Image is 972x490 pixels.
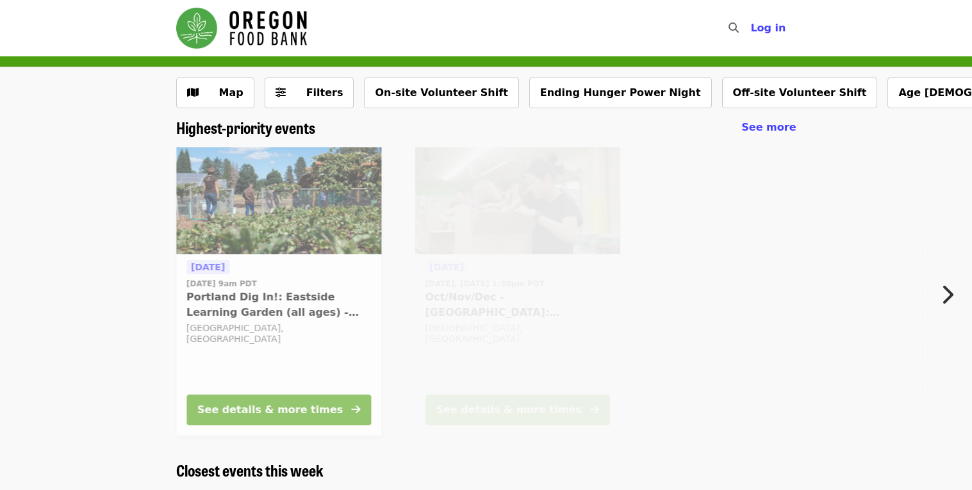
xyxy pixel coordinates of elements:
[529,78,712,108] button: Ending Hunger Power Night
[186,323,371,345] div: [GEOGRAPHIC_DATA], [GEOGRAPHIC_DATA]
[351,404,360,416] i: arrow-right icon
[425,290,610,320] span: Oct/Nov/Dec - [GEOGRAPHIC_DATA]: Repack/Sort (age [DEMOGRAPHIC_DATA]+)
[176,116,315,138] span: Highest-priority events
[176,8,307,49] img: Oregon Food Bank - Home
[176,461,324,480] a: Closest events this week
[590,404,599,416] i: arrow-right icon
[746,13,757,44] input: Search
[186,395,371,425] button: See details & more times
[176,78,254,108] button: Show map view
[187,86,199,99] i: map icon
[176,147,381,255] img: Portland Dig In!: Eastside Learning Garden (all ages) - Aug/Sept/Oct organized by Oregon Food Bank
[176,459,324,481] span: Closest events this week
[186,278,257,290] time: [DATE] 9am PDT
[425,278,545,290] time: [DATE], [DATE] 1:30pm PDT
[722,78,878,108] button: Off-site Volunteer Shift
[930,277,972,313] button: Next item
[306,86,343,99] span: Filters
[741,121,796,133] span: See more
[276,86,286,99] i: sliders-h icon
[430,262,464,272] span: [DATE]
[197,402,343,418] div: See details & more times
[186,290,371,320] span: Portland Dig In!: Eastside Learning Garden (all ages) - Aug/Sept/Oct
[191,262,225,272] span: [DATE]
[425,323,610,345] div: [GEOGRAPHIC_DATA], [GEOGRAPHIC_DATA]
[436,402,582,418] div: See details & more times
[176,147,381,436] a: See details for "Portland Dig In!: Eastside Learning Garden (all ages) - Aug/Sept/Oct"
[415,147,620,436] a: See details for "Oct/Nov/Dec - Portland: Repack/Sort (age 8+)"
[415,147,620,255] img: Oct/Nov/Dec - Portland: Repack/Sort (age 8+) organized by Oregon Food Bank
[265,78,354,108] button: Filters (0 selected)
[166,461,807,480] div: Closest events this week
[364,78,518,108] button: On-site Volunteer Shift
[741,120,796,135] a: See more
[176,118,315,137] a: Highest-priority events
[219,86,243,99] span: Map
[941,282,953,307] i: chevron-right icon
[740,15,796,41] button: Log in
[750,22,786,34] span: Log in
[425,395,610,425] button: See details & more times
[729,22,739,34] i: search icon
[166,118,807,137] div: Highest-priority events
